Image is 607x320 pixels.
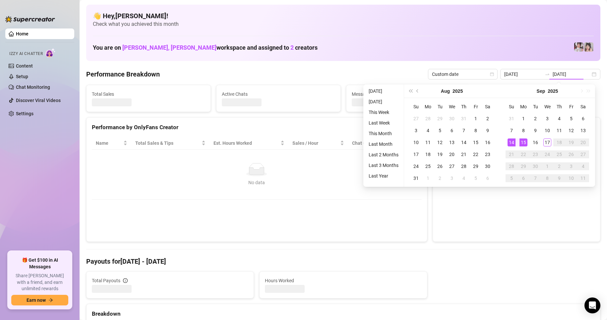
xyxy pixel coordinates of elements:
[93,21,594,28] span: Check what you achieved this month
[16,98,61,103] a: Discover Viral Videos
[92,123,422,132] div: Performance by OnlyFans Creator
[290,44,294,51] span: 2
[48,298,53,302] span: arrow-right
[545,72,550,77] span: to
[490,72,494,76] span: calendar
[93,11,594,21] h4: 👋 Hey, [PERSON_NAME] !
[92,309,595,318] div: Breakdown
[27,297,46,303] span: Earn now
[92,137,131,150] th: Name
[16,31,29,36] a: Home
[45,48,56,58] img: AI Chatter
[11,295,68,305] button: Earn nowarrow-right
[16,84,50,90] a: Chat Monitoring
[352,139,412,147] span: Chat Conversion
[352,90,465,98] span: Messages Sent
[9,51,43,57] span: Izzy AI Chatter
[131,137,210,150] th: Total Sales & Tips
[86,70,160,79] h4: Performance Breakdown
[574,42,583,52] img: Rosie
[348,137,421,150] th: Chat Conversion
[292,139,339,147] span: Sales / Hour
[86,257,600,266] h4: Payouts for [DATE] - [DATE]
[222,90,335,98] span: Active Chats
[584,297,600,313] div: Open Intercom Messenger
[213,139,279,147] div: Est. Hours Worked
[432,69,494,79] span: Custom date
[438,123,595,132] div: Sales by OnlyFans Creator
[92,277,120,284] span: Total Payouts
[96,139,122,147] span: Name
[265,277,421,284] span: Hours Worked
[11,273,68,292] span: Share [PERSON_NAME] with a friend, and earn unlimited rewards
[135,139,200,147] span: Total Sales & Tips
[5,16,55,23] img: logo-BBDzfeDw.svg
[16,111,33,116] a: Settings
[98,179,415,186] div: No data
[93,44,318,51] h1: You are on workspace and assigned to creators
[545,72,550,77] span: swap-right
[584,42,593,52] img: Ani
[123,278,128,283] span: info-circle
[504,71,542,78] input: Start date
[122,44,216,51] span: [PERSON_NAME], [PERSON_NAME]
[16,63,33,69] a: Content
[553,71,590,78] input: End date
[92,90,205,98] span: Total Sales
[288,137,348,150] th: Sales / Hour
[16,74,28,79] a: Setup
[11,257,68,270] span: 🎁 Get $100 in AI Messages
